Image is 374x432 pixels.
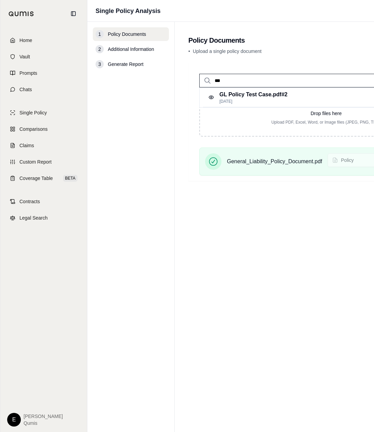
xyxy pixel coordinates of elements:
span: Home [19,37,32,44]
p: GL Policy Test Case.pdf #2 [219,90,287,99]
span: General_Liability_Policy_Document.pdf [227,157,322,166]
a: Legal Search [4,210,83,225]
span: Policy Documents [108,31,146,38]
div: 3 [96,60,104,68]
p: [DATE] [219,99,287,104]
span: BETA [63,175,77,182]
button: Collapse sidebar [68,8,79,19]
a: Single Policy [4,105,83,120]
span: Single Policy [19,109,47,116]
span: Coverage Table [19,175,53,182]
span: Chats [19,86,32,93]
a: Contracts [4,194,83,209]
img: Qumis Logo [9,11,34,16]
span: Upload a single policy document [193,48,262,54]
span: Legal Search [19,214,48,221]
a: Vault [4,49,83,64]
div: E [7,413,21,427]
span: Generate Report [108,61,143,68]
span: • [188,48,190,54]
span: Claims [19,142,34,149]
a: Chats [4,82,83,97]
span: Comparisons [19,126,47,133]
a: Home [4,33,83,48]
a: Prompts [4,66,83,81]
a: Coverage TableBETA [4,171,83,186]
h1: Single Policy Analysis [96,6,160,16]
span: Prompts [19,70,37,76]
span: Additional Information [108,46,154,53]
a: Claims [4,138,83,153]
span: Vault [19,53,30,60]
span: Contracts [19,198,40,205]
a: Comparisons [4,122,83,137]
span: Custom Report [19,158,52,165]
div: 2 [96,45,104,53]
span: Qumis [24,420,63,427]
span: [PERSON_NAME] [24,413,63,420]
div: 1 [96,30,104,38]
a: Custom Report [4,154,83,169]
